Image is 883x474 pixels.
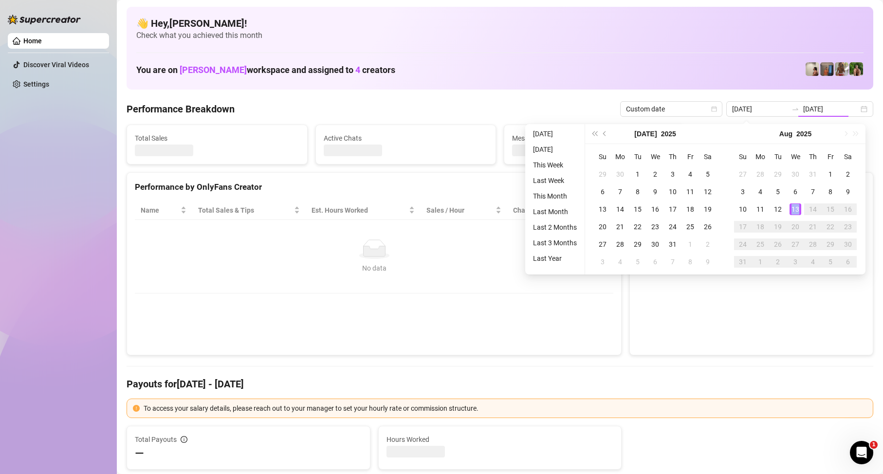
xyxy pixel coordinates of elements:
[711,106,717,112] span: calendar
[513,205,600,216] span: Chat Conversion
[145,263,604,273] div: No data
[426,205,494,216] span: Sales / Hour
[849,62,863,76] img: Nathaniel
[135,133,299,144] span: Total Sales
[312,205,406,216] div: Est. Hours Worked
[180,65,247,75] span: [PERSON_NAME]
[198,205,293,216] span: Total Sales & Tips
[421,201,507,220] th: Sales / Hour
[791,105,799,113] span: swap-right
[133,405,140,412] span: exclamation-circle
[192,201,306,220] th: Total Sales & Tips
[835,62,848,76] img: Nathaniel
[386,434,614,445] span: Hours Worked
[8,15,81,24] img: logo-BBDzfeDw.svg
[23,61,89,69] a: Discover Viral Videos
[144,403,867,414] div: To access your salary details, please reach out to your manager to set your hourly rate or commis...
[626,102,717,116] span: Custom date
[732,104,788,114] input: Start date
[136,30,864,41] span: Check what you achieved this month
[135,201,192,220] th: Name
[136,17,864,30] h4: 👋 Hey, [PERSON_NAME] !
[512,133,677,144] span: Messages Sent
[638,181,865,194] div: Sales by OnlyFans Creator
[791,105,799,113] span: to
[355,65,360,75] span: 4
[181,436,187,443] span: info-circle
[806,62,819,76] img: Ralphy
[127,377,873,391] h4: Payouts for [DATE] - [DATE]
[141,205,179,216] span: Name
[23,37,42,45] a: Home
[135,446,144,461] span: —
[324,133,488,144] span: Active Chats
[850,441,873,464] iframe: Intercom live chat
[870,441,878,449] span: 1
[803,104,859,114] input: End date
[820,62,834,76] img: Wayne
[23,80,49,88] a: Settings
[136,65,395,75] h1: You are on workspace and assigned to creators
[135,181,613,194] div: Performance by OnlyFans Creator
[507,201,614,220] th: Chat Conversion
[135,434,177,445] span: Total Payouts
[127,102,235,116] h4: Performance Breakdown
